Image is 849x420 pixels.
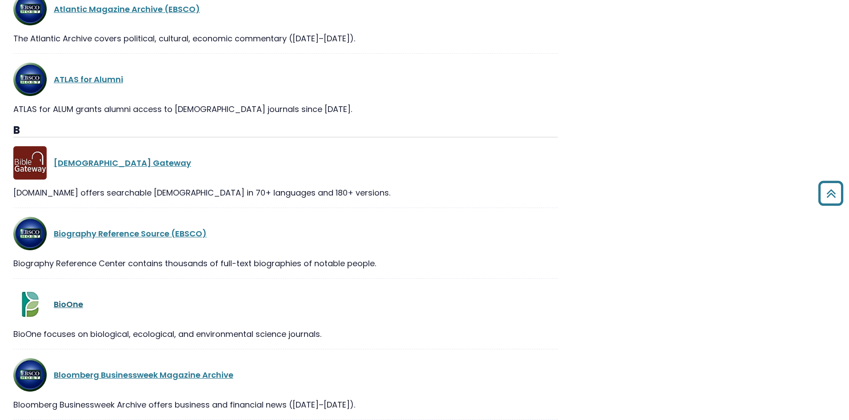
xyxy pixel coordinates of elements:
[13,399,558,411] div: Bloomberg Businessweek Archive offers business and financial news ([DATE]–[DATE]).
[54,157,191,168] a: [DEMOGRAPHIC_DATA] Gateway
[13,124,558,137] h3: B
[13,32,558,44] div: The Atlantic Archive covers political, cultural, economic commentary ([DATE]–[DATE]).
[54,74,123,85] a: ATLAS for Alumni
[13,63,47,96] img: ATLA Religion Database
[13,328,558,340] div: BioOne focuses on biological, ecological, and environmental science journals.
[815,185,847,201] a: Back to Top
[54,4,200,15] a: Atlantic Magazine Archive (EBSCO)
[13,103,558,115] div: ATLAS for ALUM grants alumni access to [DEMOGRAPHIC_DATA] journals since [DATE].
[54,369,233,380] a: Bloomberg Businessweek Magazine Archive
[13,187,558,199] div: [DOMAIN_NAME] offers searchable [DEMOGRAPHIC_DATA] in 70+ languages and 180+ versions.
[54,299,83,310] a: BioOne
[54,228,207,239] a: Biography Reference Source (EBSCO)
[13,257,558,269] div: Biography Reference Center contains thousands of full-text biographies of notable people.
